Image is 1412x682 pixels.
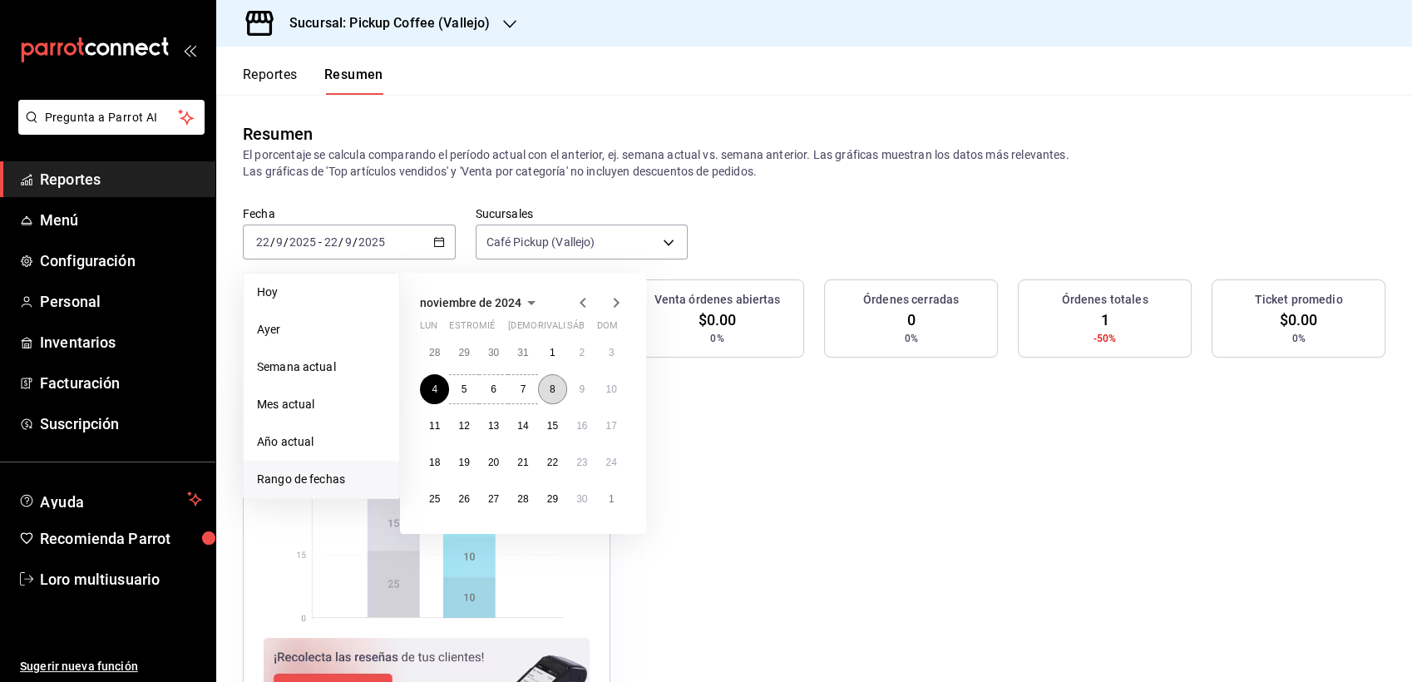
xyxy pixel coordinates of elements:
abbr: 13 de noviembre de 2024 [488,420,499,432]
button: 5 de noviembre de 2024 [449,374,478,404]
span: Pregunta a Parrot AI [45,109,179,126]
abbr: jueves [508,320,606,338]
button: 25 de noviembre de 2024 [420,484,449,514]
button: 1 de noviembre de 2024 [538,338,567,368]
abbr: 29 de octubre de 2024 [458,347,469,358]
abbr: 30 de noviembre de 2024 [576,493,587,505]
abbr: miércoles [479,320,495,338]
abbr: 31 de octubre de 2024 [517,347,528,358]
button: 3 de noviembre de 2024 [597,338,626,368]
button: 9 de noviembre de 2024 [567,374,596,404]
abbr: 8 de noviembre de 2024 [550,383,555,395]
span: 0% [710,331,723,346]
abbr: 26 de noviembre de 2024 [458,493,469,505]
abbr: 1 de noviembre de 2024 [550,347,555,358]
label: Sucursales [476,208,689,220]
abbr: 30 de octubre de 2024 [488,347,499,358]
font: Loro multiusuario [40,571,160,588]
abbr: lunes [420,320,437,338]
abbr: 6 de noviembre de 2024 [491,383,496,395]
p: El porcentaje se calcula comparando el período actual con el anterior, ej. semana actual vs. sema... [243,146,1385,180]
button: 28 de noviembre de 2024 [508,484,537,514]
abbr: 21 de noviembre de 2024 [517,457,528,468]
span: Mes actual [257,396,386,413]
abbr: 4 de noviembre de 2024 [432,383,437,395]
abbr: 16 de noviembre de 2024 [576,420,587,432]
abbr: 9 de noviembre de 2024 [579,383,585,395]
abbr: viernes [538,320,584,338]
font: Personal [40,293,101,310]
input: ---- [289,235,317,249]
abbr: martes [449,320,501,338]
font: Reportes [40,170,101,188]
font: Menú [40,211,79,229]
button: noviembre de 2024 [420,293,541,313]
button: 8 de noviembre de 2024 [538,374,567,404]
font: Configuración [40,252,136,269]
button: 21 de noviembre de 2024 [508,447,537,477]
button: 12 de noviembre de 2024 [449,411,478,441]
h3: Venta órdenes abiertas [654,291,781,309]
span: noviembre de 2024 [420,296,521,309]
span: -50% [1094,331,1117,346]
button: 19 de noviembre de 2024 [449,447,478,477]
button: 15 de noviembre de 2024 [538,411,567,441]
button: 27 de noviembre de 2024 [479,484,508,514]
span: $0.00 [699,309,737,331]
label: Fecha [243,208,456,220]
font: Reportes [243,67,298,83]
button: 22 de noviembre de 2024 [538,447,567,477]
h3: Ticket promedio [1255,291,1343,309]
abbr: 11 de noviembre de 2024 [429,420,440,432]
button: 24 de noviembre de 2024 [597,447,626,477]
button: 26 de noviembre de 2024 [449,484,478,514]
button: Pregunta a Parrot AI [18,100,205,135]
button: 6 de noviembre de 2024 [479,374,508,404]
span: / [270,235,275,249]
font: Facturación [40,374,120,392]
span: Ayer [257,321,386,339]
span: / [338,235,343,249]
button: 30 de octubre de 2024 [479,338,508,368]
abbr: 14 de noviembre de 2024 [517,420,528,432]
span: Año actual [257,433,386,451]
span: 1 [1100,309,1108,331]
button: 4 de noviembre de 2024 [420,374,449,404]
abbr: 1 de diciembre de 2024 [609,493,615,505]
span: Café Pickup (Vallejo) [486,234,595,250]
button: 30 de noviembre de 2024 [567,484,596,514]
button: 1 de diciembre de 2024 [597,484,626,514]
span: 0% [1291,331,1305,346]
button: 28 de octubre de 2024 [420,338,449,368]
abbr: 20 de noviembre de 2024 [488,457,499,468]
h3: Órdenes cerradas [863,291,959,309]
button: 7 de noviembre de 2024 [508,374,537,404]
abbr: 27 de noviembre de 2024 [488,493,499,505]
span: Semana actual [257,358,386,376]
button: 14 de noviembre de 2024 [508,411,537,441]
div: Resumen [243,121,313,146]
abbr: domingo [597,320,618,338]
abbr: 15 de noviembre de 2024 [547,420,558,432]
input: -- [255,235,270,249]
span: / [353,235,358,249]
abbr: 29 de noviembre de 2024 [547,493,558,505]
input: ---- [358,235,386,249]
input: -- [344,235,353,249]
abbr: 5 de noviembre de 2024 [462,383,467,395]
abbr: sábado [567,320,585,338]
a: Pregunta a Parrot AI [12,121,205,138]
abbr: 17 de noviembre de 2024 [606,420,617,432]
font: Suscripción [40,415,119,432]
span: 0% [904,331,917,346]
h3: Sucursal: Pickup Coffee (Vallejo) [276,13,490,33]
button: 31 de octubre de 2024 [508,338,537,368]
button: 11 de noviembre de 2024 [420,411,449,441]
button: 13 de noviembre de 2024 [479,411,508,441]
abbr: 7 de noviembre de 2024 [521,383,526,395]
button: 18 de noviembre de 2024 [420,447,449,477]
abbr: 22 de noviembre de 2024 [547,457,558,468]
abbr: 28 de noviembre de 2024 [517,493,528,505]
abbr: 12 de noviembre de 2024 [458,420,469,432]
span: Hoy [257,284,386,301]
